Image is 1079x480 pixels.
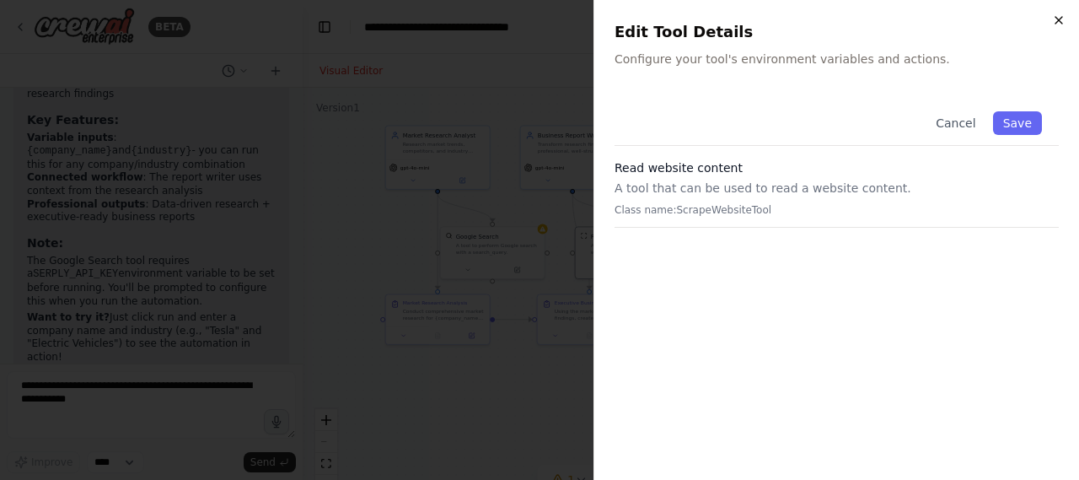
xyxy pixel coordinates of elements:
h2: Edit Tool Details [615,20,1059,44]
button: Save [993,111,1042,135]
p: Configure your tool's environment variables and actions. [615,51,1059,67]
h3: Read website content [615,159,1059,176]
p: A tool that can be used to read a website content. [615,180,1059,197]
p: Class name: ScrapeWebsiteTool [615,203,1059,217]
button: Cancel [926,111,985,135]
